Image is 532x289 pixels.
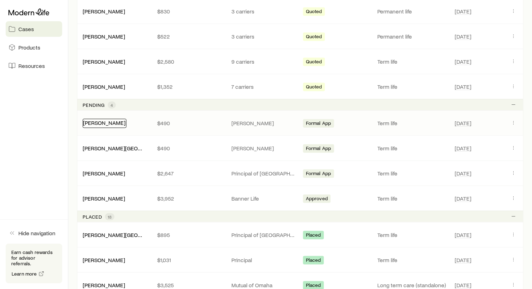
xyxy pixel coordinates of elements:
p: $3,525 [157,282,220,289]
div: [PERSON_NAME] [83,195,125,202]
a: [PERSON_NAME][GEOGRAPHIC_DATA] [83,145,178,151]
span: [DATE] [455,33,471,40]
span: Approved [306,196,328,203]
p: Principal of [GEOGRAPHIC_DATA] [231,170,295,177]
p: 3 carriers [231,33,295,40]
a: [PERSON_NAME] [83,8,125,15]
span: [DATE] [455,8,471,15]
span: Cases [18,25,34,33]
p: Principal [231,256,295,264]
p: Principal of [GEOGRAPHIC_DATA] [231,231,295,238]
p: $2,580 [157,58,220,65]
span: Hide navigation [18,230,55,237]
span: Formal App [306,170,331,178]
p: Banner Life [231,195,295,202]
p: $522 [157,33,220,40]
span: [DATE] [455,282,471,289]
span: [DATE] [455,120,471,127]
p: Earn cash rewards for advisor referrals. [11,249,57,266]
p: Term life [378,58,447,65]
div: [PERSON_NAME][GEOGRAPHIC_DATA] [83,145,146,152]
p: 7 carriers [231,83,295,90]
a: [PERSON_NAME] [83,256,125,263]
p: $490 [157,145,220,152]
p: $895 [157,231,220,238]
span: Quoted [306,84,322,91]
div: [PERSON_NAME] [83,282,125,289]
span: Quoted [306,8,322,16]
p: Long term care (standalone) [378,282,447,289]
span: [DATE] [455,195,471,202]
a: Cases [6,21,62,37]
a: [PERSON_NAME] [83,83,125,90]
a: Resources [6,58,62,74]
span: [DATE] [455,256,471,264]
span: [DATE] [455,145,471,152]
p: [PERSON_NAME] [231,120,295,127]
span: [DATE] [455,83,471,90]
a: [PERSON_NAME] [83,33,125,40]
a: Products [6,40,62,55]
p: Term life [378,145,447,152]
span: Products [18,44,40,51]
span: Resources [18,62,45,69]
span: [DATE] [455,58,471,65]
p: $490 [157,120,220,127]
p: Term life [378,170,447,177]
p: Placed [83,214,102,220]
p: [PERSON_NAME] [231,145,295,152]
div: [PERSON_NAME] [83,256,125,264]
p: 9 carriers [231,58,295,65]
button: Hide navigation [6,225,62,241]
p: $830 [157,8,220,15]
p: Term life [378,120,447,127]
div: [PERSON_NAME] [83,8,125,15]
span: Placed [306,232,321,239]
p: Term life [378,256,447,264]
div: [PERSON_NAME] [83,170,125,177]
a: [PERSON_NAME] [83,119,125,126]
p: $3,952 [157,195,220,202]
span: [DATE] [455,231,471,238]
a: [PERSON_NAME] [83,195,125,202]
p: $1,352 [157,83,220,90]
div: Earn cash rewards for advisor referrals.Learn more [6,244,62,283]
p: $1,031 [157,256,220,264]
span: 18 [108,214,112,220]
p: $2,647 [157,170,220,177]
p: 3 carriers [231,8,295,15]
div: [PERSON_NAME] [83,119,126,128]
p: Permanent life [378,33,447,40]
p: Mutual of Omaha [231,282,295,289]
span: Placed [306,257,321,265]
p: Permanent life [378,8,447,15]
span: Formal App [306,120,331,128]
a: [PERSON_NAME] [83,282,125,288]
span: Quoted [306,59,322,66]
div: [PERSON_NAME][GEOGRAPHIC_DATA] [83,231,146,239]
span: Quoted [306,34,322,41]
p: Term life [378,195,447,202]
a: [PERSON_NAME] [83,58,125,65]
p: Term life [378,231,447,238]
span: 4 [111,102,113,108]
span: Formal App [306,145,331,153]
span: Learn more [12,271,37,276]
p: Pending [83,102,105,108]
a: [PERSON_NAME][GEOGRAPHIC_DATA] [83,231,178,238]
a: [PERSON_NAME] [83,170,125,177]
p: Term life [378,83,447,90]
span: [DATE] [455,170,471,177]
